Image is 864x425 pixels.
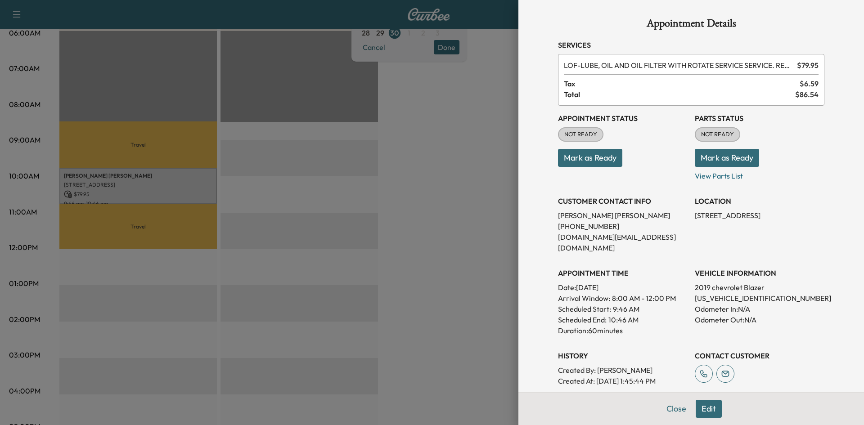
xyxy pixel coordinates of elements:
h3: Parts Status [695,113,824,124]
span: 8:00 AM - 12:00 PM [612,293,676,304]
p: Arrival Window: [558,293,688,304]
p: Scheduled End: [558,314,607,325]
span: NOT READY [559,130,603,139]
p: Duration: 60 minutes [558,325,688,336]
p: [STREET_ADDRESS] [695,210,824,221]
span: $ 79.95 [797,60,819,71]
p: Odometer Out: N/A [695,314,824,325]
h3: Services [558,40,824,50]
h3: LOCATION [695,196,824,206]
p: Created By : [PERSON_NAME] [558,365,688,376]
button: Close [661,400,692,418]
h3: APPOINTMENT TIME [558,268,688,278]
p: Scheduled Start: [558,304,611,314]
p: [US_VEHICLE_IDENTIFICATION_NUMBER] [695,293,824,304]
h3: Appointment Status [558,113,688,124]
span: Total [564,89,795,100]
button: Mark as Ready [558,149,622,167]
p: 10:46 AM [608,314,639,325]
h3: CUSTOMER CONTACT INFO [558,196,688,206]
h3: CONTACT CUSTOMER [695,350,824,361]
h3: VEHICLE INFORMATION [695,268,824,278]
p: [DOMAIN_NAME][EMAIL_ADDRESS][DOMAIN_NAME] [558,232,688,253]
p: Date: [DATE] [558,282,688,293]
span: Tax [564,78,800,89]
p: 9:46 AM [613,304,639,314]
span: $ 86.54 [795,89,819,100]
button: Mark as Ready [695,149,759,167]
p: [PHONE_NUMBER] [558,221,688,232]
h1: Appointment Details [558,18,824,32]
p: Created At : [DATE] 1:45:44 PM [558,376,688,386]
button: Edit [696,400,722,418]
p: [PERSON_NAME] [PERSON_NAME] [558,210,688,221]
p: Odometer In: N/A [695,304,824,314]
span: NOT READY [696,130,739,139]
p: View Parts List [695,167,824,181]
span: LUBE, OIL AND OIL FILTER WITH ROTATE SERVICE SERVICE. RESET OIL LIFE MONITOR. HAZARDOUS WASTE FEE... [564,60,793,71]
span: $ 6.59 [800,78,819,89]
p: 2019 chevrolet Blazer [695,282,824,293]
h3: History [558,350,688,361]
